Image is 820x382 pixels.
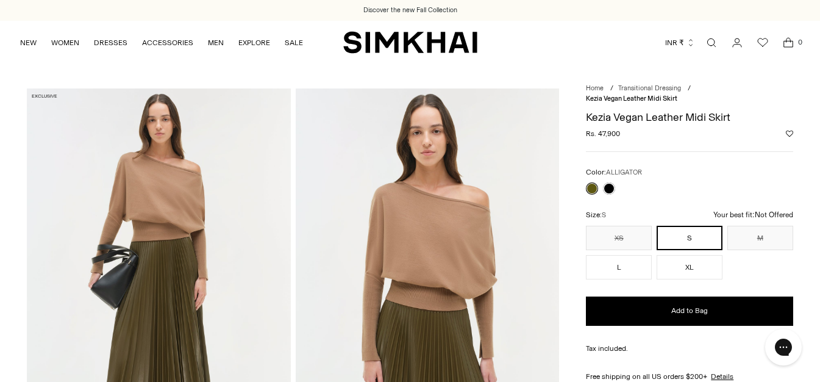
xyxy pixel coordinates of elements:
[94,29,127,56] a: DRESSES
[657,226,722,250] button: S
[586,95,677,103] span: Kezia Vegan Leather Midi Skirt
[586,128,620,139] span: Rs. 47,900
[727,226,793,250] button: M
[665,29,695,56] button: INR ₹
[20,29,37,56] a: NEW
[586,209,606,221] label: Size:
[606,168,642,176] span: ALLIGATOR
[142,29,193,56] a: ACCESSORIES
[776,31,800,55] a: Open cart modal
[285,29,303,56] a: SALE
[610,84,613,94] div: /
[657,255,722,279] button: XL
[238,29,270,56] a: EXPLORE
[602,211,606,219] span: S
[586,167,642,178] label: Color:
[586,84,604,92] a: Home
[671,306,708,316] span: Add to Bag
[208,29,224,56] a: MEN
[586,371,793,382] div: Free shipping on all US orders $200+
[794,37,805,48] span: 0
[750,31,775,55] a: Wishlist
[343,31,477,54] a: SIMKHAI
[586,343,793,354] div: Tax included.
[688,84,691,94] div: /
[586,226,652,250] button: XS
[586,297,793,326] button: Add to Bag
[786,130,793,137] button: Add to Wishlist
[363,5,457,15] a: Discover the new Fall Collection
[586,255,652,279] button: L
[759,325,808,370] iframe: Gorgias live chat messenger
[51,29,79,56] a: WOMEN
[725,31,749,55] a: Go to the account page
[711,371,733,382] a: Details
[699,31,724,55] a: Open search modal
[586,112,793,123] h1: Kezia Vegan Leather Midi Skirt
[586,84,793,104] nav: breadcrumbs
[618,84,681,92] a: Transitional Dressing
